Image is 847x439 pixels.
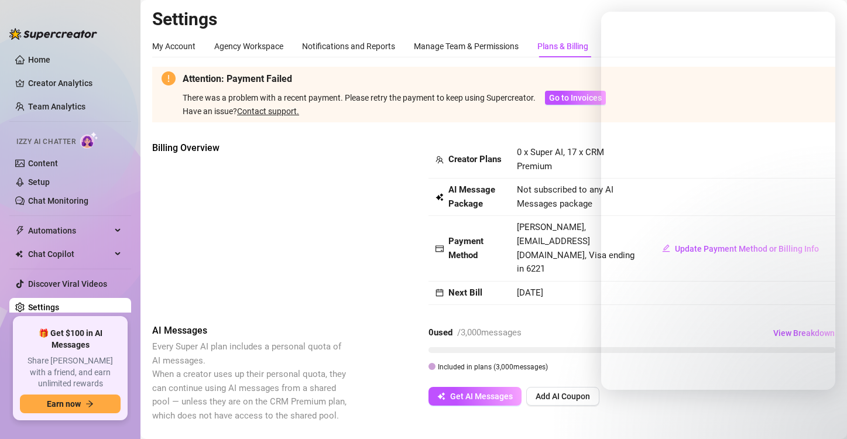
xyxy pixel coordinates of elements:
[28,245,111,263] span: Chat Copilot
[28,196,88,205] a: Chat Monitoring
[435,289,444,297] span: calendar
[20,355,121,390] span: Share [PERSON_NAME] with a friend, and earn unlimited rewards
[152,141,349,155] span: Billing Overview
[448,236,483,260] strong: Payment Method
[85,400,94,408] span: arrow-right
[20,395,121,413] button: Earn nowarrow-right
[601,12,835,390] iframe: Intercom live chat
[28,279,107,289] a: Discover Viral Videos
[549,93,602,102] span: Go to Invoices
[9,28,97,40] img: logo-BBDzfeDw.svg
[80,132,98,149] img: AI Chatter
[428,327,452,338] strong: 0 used
[517,287,543,298] span: [DATE]
[28,102,85,111] a: Team Analytics
[517,183,639,211] span: Not subscribed to any AI Messages package
[214,40,283,53] div: Agency Workspace
[15,250,23,258] img: Chat Copilot
[302,40,395,53] div: Notifications and Reports
[536,392,590,401] span: Add AI Coupon
[457,327,522,338] span: / 3,000 messages
[28,221,111,240] span: Automations
[435,156,444,164] span: team
[517,147,604,172] span: 0 x Super AI, 17 x CRM Premium
[183,105,606,118] div: Have an issue?
[237,107,299,116] a: Contact support.
[438,363,548,371] span: Included in plans ( 3,000 messages)
[448,184,495,209] strong: AI Message Package
[16,136,76,148] span: Izzy AI Chatter
[152,40,196,53] div: My Account
[183,91,536,104] div: There was a problem with a recent payment. Please retry the payment to keep using Supercreator.
[428,387,522,406] button: Get AI Messages
[28,55,50,64] a: Home
[152,324,349,338] span: AI Messages
[537,40,588,53] div: Plans & Billing
[545,91,606,105] button: Go to Invoices
[448,154,502,164] strong: Creator Plans
[20,328,121,351] span: 🎁 Get $100 in AI Messages
[435,245,444,253] span: credit-card
[152,341,347,421] span: Every Super AI plan includes a personal quota of AI messages. When a creator uses up their person...
[28,74,122,92] a: Creator Analytics
[526,387,599,406] button: Add AI Coupon
[448,287,482,298] strong: Next Bill
[28,303,59,312] a: Settings
[152,8,835,30] h2: Settings
[517,222,635,274] span: [PERSON_NAME], [EMAIL_ADDRESS][DOMAIN_NAME], Visa ending in 6221
[162,71,176,85] span: exclamation-circle
[47,399,81,409] span: Earn now
[450,392,513,401] span: Get AI Messages
[28,177,50,187] a: Setup
[414,40,519,53] div: Manage Team & Permissions
[807,399,835,427] iframe: Intercom live chat
[15,226,25,235] span: thunderbolt
[183,73,292,84] strong: Attention: Payment Failed
[28,159,58,168] a: Content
